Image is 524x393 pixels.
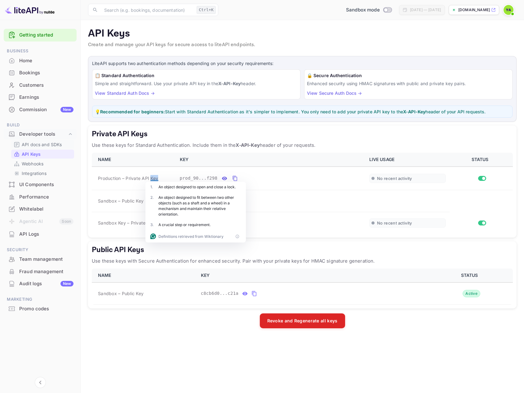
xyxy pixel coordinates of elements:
table: private api keys table [92,153,513,234]
div: API Keys [11,150,74,159]
a: Audit logsNew [4,278,77,289]
a: Integrations [14,170,72,177]
p: 💡 Start with Standard Authentication as it's simpler to implement. You only need to add your priv... [95,108,510,115]
div: Ctrl+K [197,6,216,14]
a: View Secure Auth Docs → [307,90,362,96]
th: STATUS [429,269,513,282]
div: API Logs [19,231,73,238]
div: Integrations [11,169,74,178]
p: LiteAPI supports two authentication methods depending on your security requirements: [92,60,513,67]
th: LIVE USAGE [366,153,450,167]
h6: 📋 Standard Authentication [95,72,298,79]
p: Use these keys with Secure Authentication for enhanced security. Pair with your private keys for ... [92,257,513,265]
div: Performance [19,194,73,201]
div: API Logs [4,228,77,240]
strong: X-API-Key [236,142,260,148]
div: Bookings [19,69,73,76]
div: Bookings [4,67,77,79]
div: Team management [4,253,77,265]
div: Switch to Production mode [344,7,394,14]
a: Earnings [4,91,77,103]
th: NAME [92,153,176,167]
p: API Keys [22,151,41,157]
span: prod_90...f298 [180,175,218,181]
div: Whitelabel [19,206,73,213]
a: Bookings [4,67,77,78]
span: Sandbox – Public Key [98,198,144,204]
p: Use these keys for Standard Authentication. Include them in the header of your requests. [92,142,513,149]
div: Fraud management [4,266,77,278]
span: Business [4,48,77,55]
strong: X-API-Key [403,109,425,114]
div: Customers [19,82,73,89]
div: Active [463,290,480,297]
div: Audit logs [19,280,73,287]
span: No recent activity [377,221,412,226]
a: View Standard Auth Docs → [95,90,155,96]
p: Webhooks [22,160,43,167]
span: Security [4,247,77,253]
div: Getting started [4,29,77,41]
a: Customers [4,79,77,91]
a: Performance [4,191,77,203]
input: Search (e.g. bookings, documentation) [100,4,194,16]
div: New [60,107,73,112]
p: Simple and straightforward. Use your private API key in the header. [95,80,298,87]
span: Sandbox – Public Key [98,290,144,297]
th: KEY [197,269,429,282]
img: LiteAPI logo [5,5,55,15]
span: Build [4,122,77,129]
a: Home [4,55,77,66]
a: API docs and SDKs [14,141,72,148]
p: Enhanced security using HMAC signatures with public and private key pairs. [307,80,510,87]
a: Fraud management [4,266,77,277]
strong: X-API-Key [218,81,241,86]
img: Yariv Adin [504,5,513,15]
span: Production – Private API Key [98,175,158,181]
span: No recent activity [377,176,412,181]
p: API Keys [88,28,517,40]
a: Webhooks [14,160,72,167]
div: Fraud management [19,268,73,275]
p: [DOMAIN_NAME] [458,7,490,13]
div: Promo codes [19,305,73,312]
p: Integrations [22,170,47,177]
div: [DATE] — [DATE] [410,7,441,13]
h6: 🔒 Secure Authentication [307,72,510,79]
div: CommissionNew [4,104,77,116]
div: Earnings [4,91,77,103]
h5: Private API Keys [92,129,513,139]
p: API docs and SDKs [22,141,62,148]
th: KEY [176,153,366,167]
span: Marketing [4,296,77,303]
strong: Recommended for beginners: [100,109,165,114]
a: API Logs [4,228,77,240]
div: Developer tools [4,129,77,140]
th: NAME [92,269,197,282]
a: Team management [4,253,77,265]
span: Sandbox Key – Private API Key [98,220,163,225]
div: Webhooks [11,159,74,168]
a: Promo codes [4,303,77,314]
div: Team management [19,256,73,263]
a: Whitelabel [4,203,77,215]
table: public api keys table [92,269,513,305]
a: Getting started [19,32,73,39]
a: CommissionNew [4,104,77,115]
p: Create and manage your API keys for secure access to liteAPI endpoints. [88,41,517,49]
div: Developer tools [19,131,67,138]
div: Home [4,55,77,67]
div: Home [19,57,73,64]
div: Commission [19,106,73,113]
div: UI Components [19,181,73,188]
span: Sandbox mode [346,7,380,14]
a: UI Components [4,179,77,190]
th: STATUS [450,153,513,167]
div: API docs and SDKs [11,140,74,149]
button: Collapse navigation [35,377,46,388]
